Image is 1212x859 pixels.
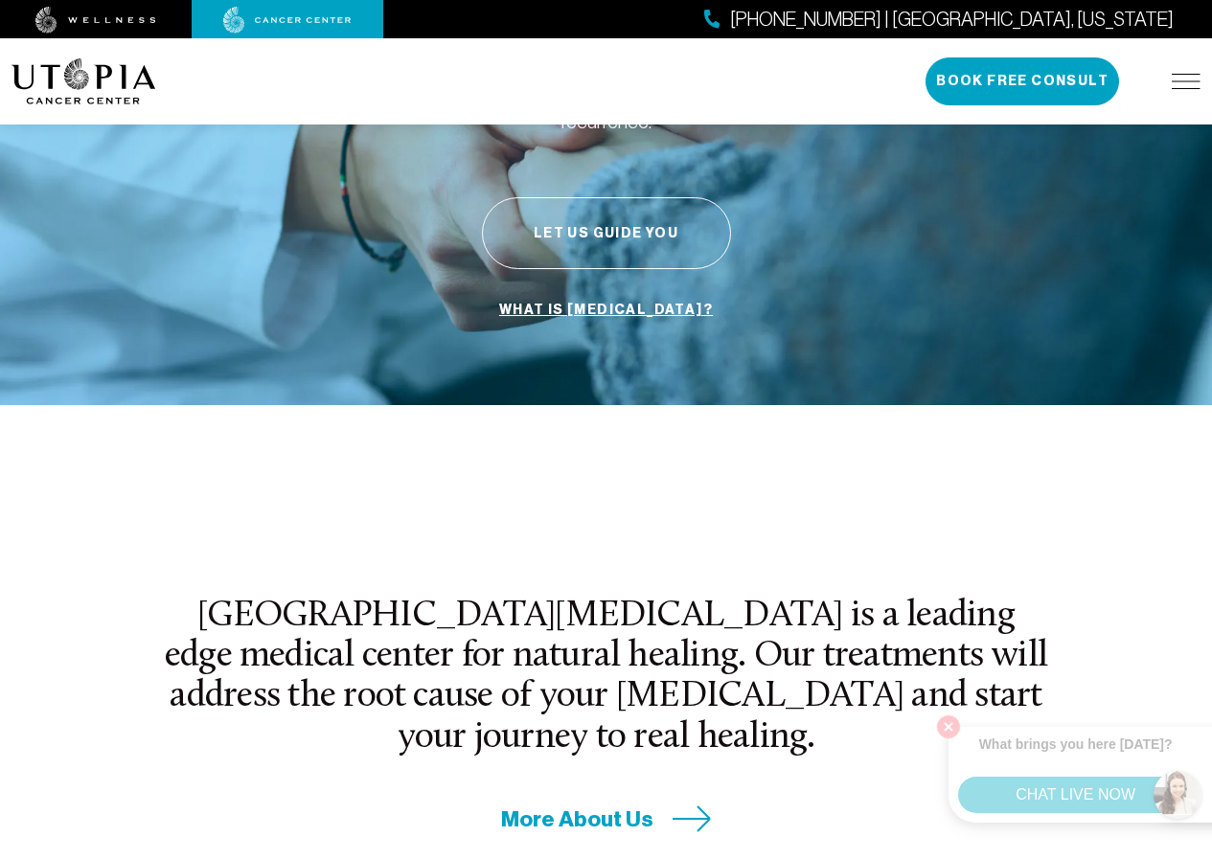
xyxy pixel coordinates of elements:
a: [PHONE_NUMBER] | [GEOGRAPHIC_DATA], [US_STATE] [704,6,1174,34]
a: What is [MEDICAL_DATA]? [494,292,718,328]
a: More About Us [501,804,712,834]
button: Book Free Consult [926,57,1119,105]
img: icon-hamburger [1172,74,1201,89]
span: [PHONE_NUMBER] | [GEOGRAPHIC_DATA], [US_STATE] [730,6,1174,34]
img: cancer center [223,7,352,34]
img: logo [11,58,156,104]
img: wellness [35,7,156,34]
button: Let Us Guide You [482,197,731,269]
span: More About Us [501,804,653,834]
h2: [GEOGRAPHIC_DATA][MEDICAL_DATA] is a leading edge medical center for natural healing. Our treatme... [163,597,1049,758]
